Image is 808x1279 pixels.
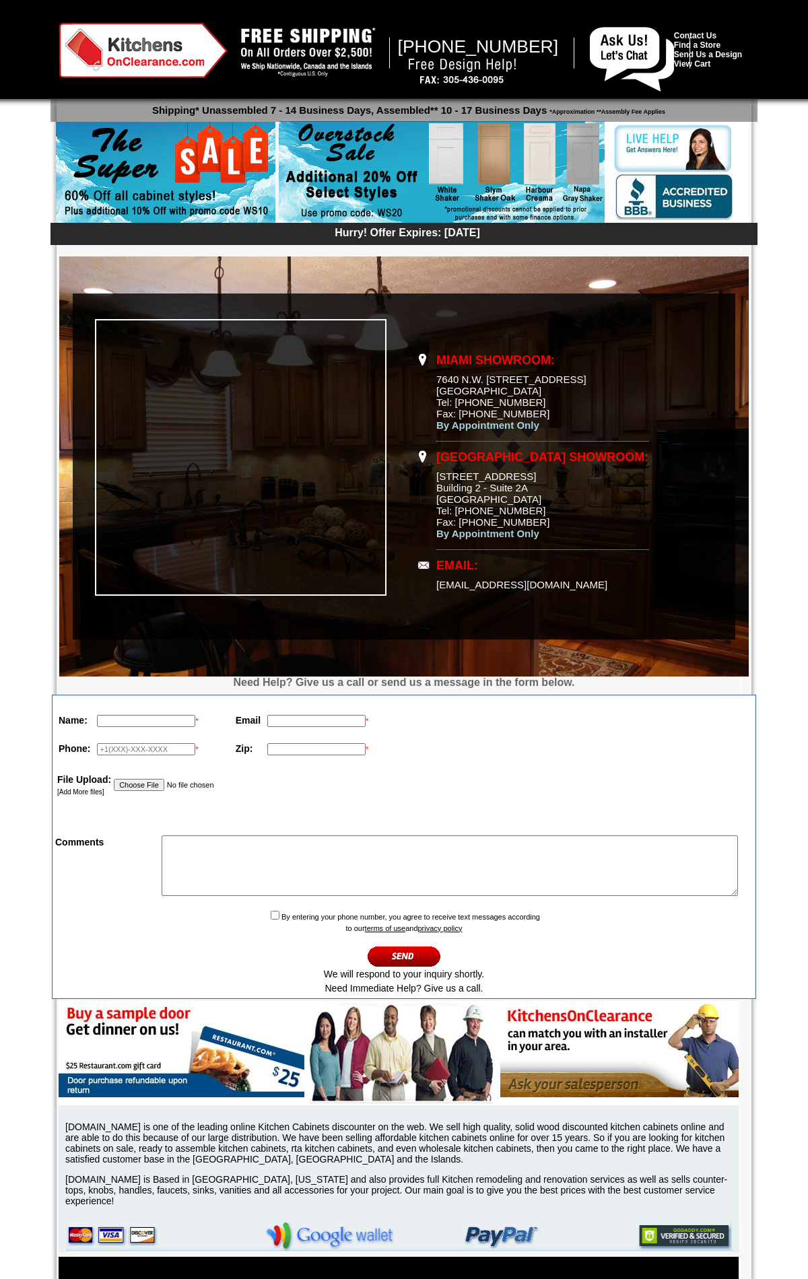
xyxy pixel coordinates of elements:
span: By Appointment Only [436,419,539,431]
span: EMAIL: [436,559,478,572]
span: Tel: [PHONE_NUMBER] [436,396,546,408]
input: Continue [368,945,441,967]
span: Tel: [PHONE_NUMBER] [436,505,546,516]
strong: Name: [59,715,88,726]
a: privacy policy [418,924,463,932]
strong: Email [236,715,261,726]
span: [GEOGRAPHIC_DATA] Showroom: [436,450,648,464]
a: Contact Us [674,31,716,40]
a: Find a Store [674,40,720,50]
strong: Zip: [236,743,253,754]
strong: Comments [55,837,104,848]
span: Fax: [PHONE_NUMBER] [436,516,549,528]
a: [Add More files] [57,788,104,796]
p: Shipping* Unassembled 7 - 14 Business Days, Assembled** 10 - 17 Business Days [57,98,757,116]
strong: Phone: [59,743,90,754]
span: Fax: [PHONE_NUMBER] [436,408,549,419]
input: +1(XXX)-XXX-XXXX [97,743,195,755]
span: Miami Showroom: [436,353,555,367]
td: 7640 N.W. [STREET_ADDRESS] [GEOGRAPHIC_DATA] [436,346,649,442]
span: By Appointment Only [436,528,539,539]
td: [STREET_ADDRESS] Building 2 - Suite 2A [GEOGRAPHIC_DATA] [436,443,649,550]
a: [EMAIL_ADDRESS][DOMAIN_NAME] [436,579,607,590]
p: [DOMAIN_NAME] is Based in [GEOGRAPHIC_DATA], [US_STATE] and also provides full Kitchen remodeling... [65,1174,739,1206]
strong: File Upload: [57,774,111,785]
td: By entering your phone number, you agree to receive text messages according to our and [54,907,754,997]
a: terms of use [365,924,406,932]
td: Need Help? Give us a call or send us a message in the form below. [52,677,756,689]
img: Kitchens on Clearance Logo [59,23,228,78]
span: [PHONE_NUMBER] [398,36,559,57]
span: We will respond to your inquiry shortly. Need Immediate Help? Give us a call. [324,969,484,994]
span: *Approximation **Assembly Fee Applies [547,105,665,115]
div: Hurry! Offer Expires: [DATE] [57,225,757,239]
a: View Cart [674,59,710,69]
p: [DOMAIN_NAME] is one of the leading online Kitchen Cabinets discounter on the web. We sell high q... [65,1121,739,1165]
a: Send Us a Design [674,50,742,59]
